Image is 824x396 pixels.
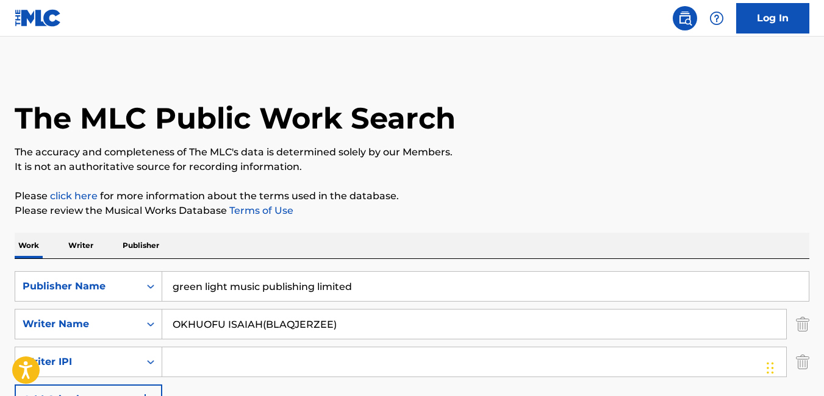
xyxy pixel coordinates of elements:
[23,355,132,369] div: Writer IPI
[15,189,809,203] p: Please for more information about the terms used in the database.
[678,11,692,26] img: search
[15,100,456,136] h1: The MLC Public Work Search
[709,11,724,26] img: help
[23,317,132,331] div: Writer Name
[704,6,729,30] div: Help
[15,233,43,258] p: Work
[15,9,62,27] img: MLC Logo
[15,203,809,218] p: Please review the Musical Works Database
[65,233,97,258] p: Writer
[23,279,132,294] div: Publisher Name
[796,309,809,339] img: Delete Criterion
[767,350,774,386] div: Drag
[15,145,809,160] p: The accuracy and completeness of The MLC's data is determined solely by our Members.
[736,3,809,34] a: Log In
[673,6,697,30] a: Public Search
[227,205,293,216] a: Terms of Use
[763,338,824,396] iframe: Chat Widget
[50,190,98,202] a: click here
[15,160,809,174] p: It is not an authoritative source for recording information.
[119,233,163,258] p: Publisher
